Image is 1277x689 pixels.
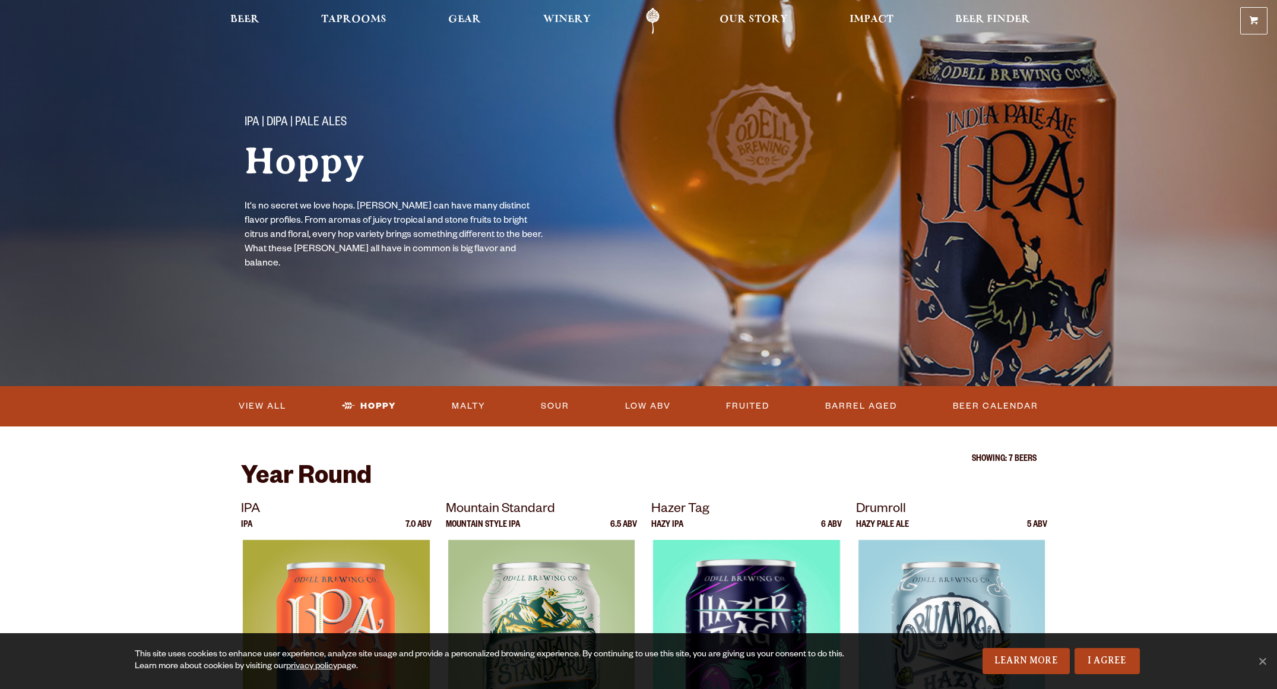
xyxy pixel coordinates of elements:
[712,8,796,34] a: Our Story
[1075,648,1140,674] a: I Agree
[535,8,598,34] a: Winery
[856,500,1047,521] p: Drumroll
[286,662,337,672] a: privacy policy
[241,521,252,540] p: IPA
[610,521,637,540] p: 6.5 ABV
[245,200,549,271] p: It's no secret we love hops. [PERSON_NAME] can have many distinct flavor profiles. From aromas of...
[446,500,637,521] p: Mountain Standard
[245,141,615,181] h1: Hoppy
[405,521,432,540] p: 7.0 ABV
[955,15,1030,24] span: Beer Finder
[948,393,1043,420] a: Beer Calendar
[820,393,902,420] a: Barrel Aged
[448,15,481,24] span: Gear
[721,393,774,420] a: Fruited
[441,8,489,34] a: Gear
[446,521,520,540] p: Mountain Style IPA
[245,116,347,131] span: IPA | DIPA | Pale Ales
[983,648,1070,674] a: Learn More
[234,393,291,420] a: View All
[948,8,1038,34] a: Beer Finder
[630,8,675,34] a: Odell Home
[850,15,893,24] span: Impact
[241,464,1037,493] h2: Year Round
[856,521,909,540] p: Hazy Pale Ale
[447,393,490,420] a: Malty
[620,393,676,420] a: Low ABV
[135,649,866,673] div: This site uses cookies to enhance user experience, analyze site usage and provide a personalized ...
[321,15,386,24] span: Taprooms
[313,8,394,34] a: Taprooms
[241,500,432,521] p: IPA
[1256,655,1268,667] span: No
[842,8,901,34] a: Impact
[821,521,842,540] p: 6 ABV
[720,15,788,24] span: Our Story
[651,500,842,521] p: Hazer Tag
[223,8,267,34] a: Beer
[241,455,1037,464] p: Showing: 7 Beers
[230,15,259,24] span: Beer
[1027,521,1047,540] p: 5 ABV
[337,393,401,420] a: Hoppy
[651,521,683,540] p: Hazy IPA
[536,393,574,420] a: Sour
[543,15,591,24] span: Winery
